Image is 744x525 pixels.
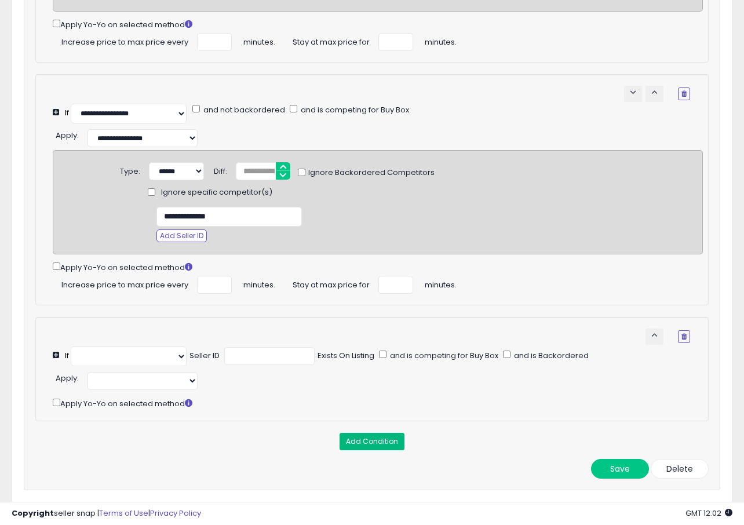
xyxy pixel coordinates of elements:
span: minutes. [425,33,457,48]
span: keyboard_arrow_up [649,330,660,341]
span: Stay at max price for [293,33,370,48]
span: and is competing for Buy Box [299,104,409,115]
div: Seller ID [189,351,220,362]
div: Exists On Listing [318,351,374,362]
div: Apply Yo-Yo on selected method [53,396,703,410]
span: Stay at max price for [293,276,370,291]
div: Apply Yo-Yo on selected method [53,17,703,31]
button: Add Seller ID [156,229,207,242]
span: and is competing for Buy Box [388,350,498,361]
span: and is Backordered [512,350,589,361]
span: Increase price to max price every [61,33,188,48]
span: keyboard_arrow_down [628,87,639,98]
span: Apply [56,130,77,141]
strong: Copyright [12,508,54,519]
span: Ignore specific competitor(s) [161,187,272,198]
div: Type: [120,162,140,177]
div: : [56,126,79,141]
div: : [56,369,79,384]
button: keyboard_arrow_up [645,86,663,102]
span: Ignore Backordered Competitors [305,167,435,178]
button: keyboard_arrow_up [645,329,663,345]
div: Apply Yo-Yo on selected method [53,260,703,274]
button: keyboard_arrow_down [624,86,642,102]
span: 2025-10-13 12:02 GMT [685,508,732,519]
a: Terms of Use [99,508,148,519]
button: Save [591,459,649,479]
a: Privacy Policy [150,508,201,519]
button: Add Condition [340,433,404,450]
div: seller snap | | [12,508,201,519]
span: Apply [56,373,77,384]
span: Increase price to max price every [61,276,188,291]
span: keyboard_arrow_up [649,87,660,98]
div: Diff: [214,162,227,177]
span: minutes. [243,33,275,48]
i: Remove Condition [681,90,687,97]
span: and not backordered [202,104,285,115]
button: Delete [651,459,709,479]
i: Remove Condition [681,333,687,340]
span: minutes. [425,276,457,291]
span: minutes. [243,276,275,291]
